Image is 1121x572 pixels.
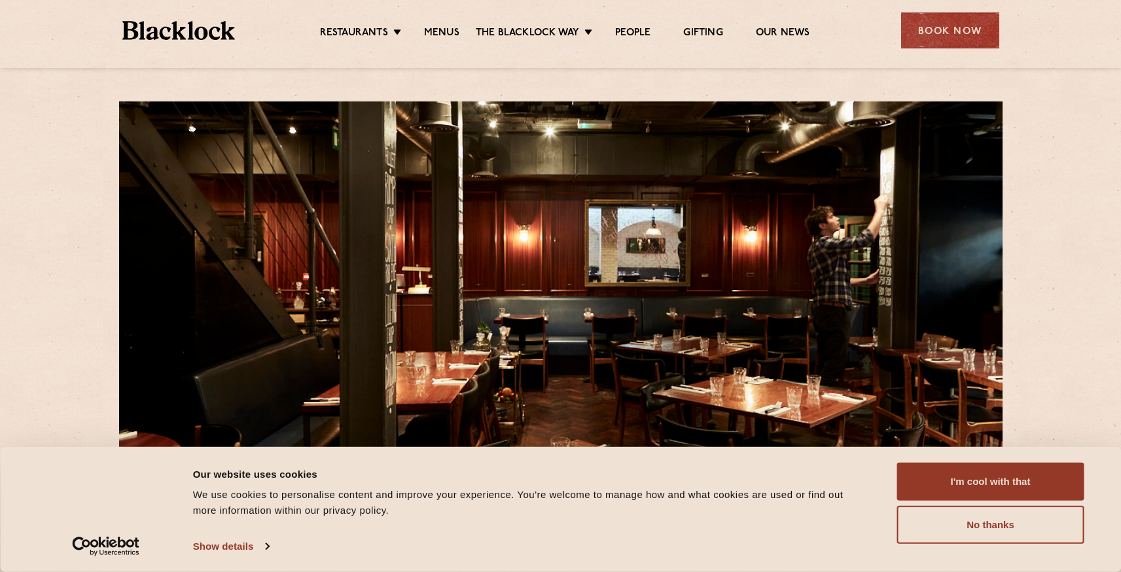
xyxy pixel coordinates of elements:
a: Restaurants [320,27,388,41]
button: I'm cool with that [897,463,1084,501]
a: People [615,27,650,41]
div: Our website uses cookies [193,466,868,482]
a: The Blacklock Way [476,27,579,41]
div: Book Now [901,12,999,48]
a: Our News [756,27,810,41]
a: Gifting [683,27,722,41]
img: BL_Textured_Logo-footer-cropped.svg [122,21,236,40]
div: We use cookies to personalise content and improve your experience. You're welcome to manage how a... [193,487,868,518]
a: Usercentrics Cookiebot - opens in a new window [48,537,163,556]
button: No thanks [897,506,1084,544]
a: Menus [424,27,459,41]
a: Show details [193,537,269,556]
